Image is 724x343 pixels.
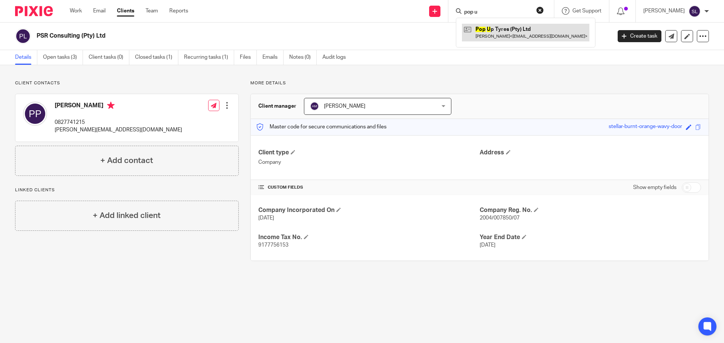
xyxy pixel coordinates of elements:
img: svg%3E [15,28,31,44]
a: Files [240,50,257,65]
p: Linked clients [15,187,239,193]
h4: Company Reg. No. [480,206,701,214]
a: Reports [169,7,188,15]
img: svg%3E [23,102,47,126]
a: Recurring tasks (1) [184,50,234,65]
h4: + Add linked client [93,210,161,221]
span: [DATE] [480,242,495,248]
p: [PERSON_NAME][EMAIL_ADDRESS][DOMAIN_NAME] [55,126,182,134]
img: svg%3E [689,5,701,17]
a: Email [93,7,106,15]
a: Open tasks (3) [43,50,83,65]
div: stellar-burnt-orange-wavy-door [609,123,682,131]
h3: Client manager [258,102,296,110]
button: Clear [536,6,544,14]
a: Audit logs [322,50,351,65]
a: Client tasks (0) [89,50,129,65]
a: Clients [117,7,134,15]
span: 9177756153 [258,242,288,248]
p: [PERSON_NAME] [643,7,685,15]
label: Show empty fields [633,184,676,191]
h4: Income Tax No. [258,233,480,241]
span: [PERSON_NAME] [324,104,365,109]
p: Company [258,159,480,166]
h4: Company Incorporated On [258,206,480,214]
p: 0827741215 [55,119,182,126]
span: 2004/007850/07 [480,215,520,221]
h4: Client type [258,149,480,157]
a: Emails [262,50,284,65]
input: Search [463,9,531,16]
span: [DATE] [258,215,274,221]
img: svg%3E [310,102,319,111]
h4: [PERSON_NAME] [55,102,182,111]
h4: + Add contact [100,155,153,166]
i: Primary [107,102,115,109]
span: Get Support [572,8,601,14]
p: More details [250,80,709,86]
h2: PSR Consulting (Pty) Ltd [37,32,492,40]
a: Closed tasks (1) [135,50,178,65]
a: Work [70,7,82,15]
p: Master code for secure communications and files [256,123,387,131]
a: Details [15,50,37,65]
a: Notes (0) [289,50,317,65]
h4: Year End Date [480,233,701,241]
img: Pixie [15,6,53,16]
p: Client contacts [15,80,239,86]
h4: CUSTOM FIELDS [258,184,480,191]
h4: Address [480,149,701,157]
a: Team [146,7,158,15]
a: Create task [618,30,661,42]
